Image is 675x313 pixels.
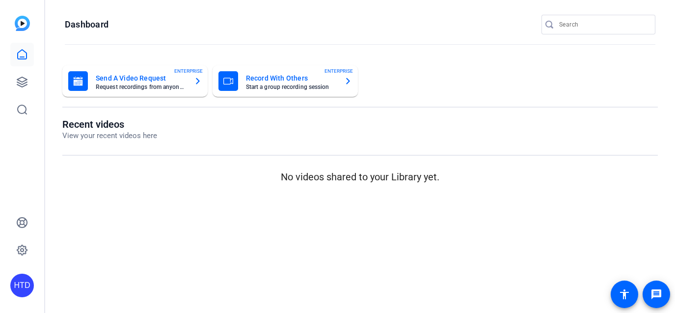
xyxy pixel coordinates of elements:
[62,65,208,97] button: Send A Video RequestRequest recordings from anyone, anywhereENTERPRISE
[324,67,353,75] span: ENTERPRISE
[65,19,108,30] h1: Dashboard
[15,16,30,31] img: blue-gradient.svg
[62,130,157,142] p: View your recent videos here
[62,170,658,184] p: No videos shared to your Library yet.
[96,84,186,90] mat-card-subtitle: Request recordings from anyone, anywhere
[213,65,358,97] button: Record With OthersStart a group recording sessionENTERPRISE
[246,72,336,84] mat-card-title: Record With Others
[246,84,336,90] mat-card-subtitle: Start a group recording session
[62,118,157,130] h1: Recent videos
[559,19,648,30] input: Search
[174,67,203,75] span: ENTERPRISE
[96,72,186,84] mat-card-title: Send A Video Request
[650,288,662,300] mat-icon: message
[10,274,34,297] div: HTD
[619,288,630,300] mat-icon: accessibility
